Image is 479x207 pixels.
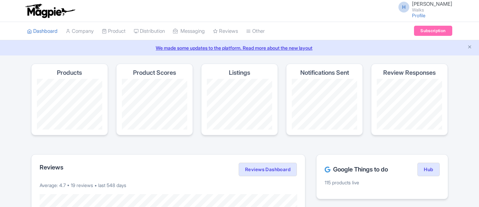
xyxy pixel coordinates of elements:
h2: Reviews [40,164,63,171]
span: [PERSON_NAME] [412,1,452,7]
span: H [398,2,409,13]
a: Product [102,22,126,41]
button: Close announcement [467,44,472,51]
a: Distribution [134,22,165,41]
a: Other [246,22,265,41]
a: Subscription [414,26,452,36]
h4: Product Scores [133,69,176,76]
a: H [PERSON_NAME] Walks [394,1,452,12]
h4: Products [57,69,82,76]
h4: Notifications Sent [300,69,349,76]
a: Dashboard [27,22,58,41]
a: We made some updates to the platform. Read more about the new layout [4,44,475,51]
a: Reviews [213,22,238,41]
p: Average: 4.7 • 19 reviews • last 548 days [40,182,297,189]
a: Messaging [173,22,205,41]
a: Hub [417,163,439,176]
a: Profile [412,13,426,18]
small: Walks [412,8,452,12]
a: Company [66,22,94,41]
img: logo-ab69f6fb50320c5b225c76a69d11143b.png [24,3,76,18]
a: Reviews Dashboard [239,163,297,176]
h2: Google Things to do [325,166,388,173]
h4: Listings [229,69,250,76]
h4: Review Responses [383,69,436,76]
p: 115 products live [325,179,439,186]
